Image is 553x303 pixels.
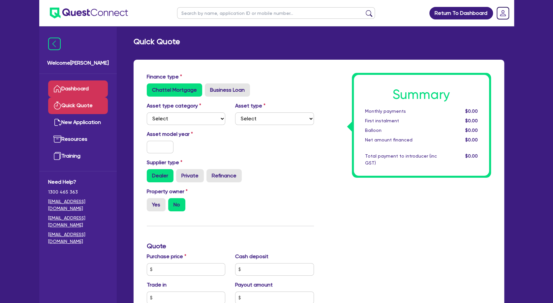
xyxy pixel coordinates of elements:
label: Business Loan [205,83,250,97]
span: $0.00 [465,137,477,142]
span: $0.00 [465,118,477,123]
label: Private [176,169,204,182]
label: Trade in [147,281,167,289]
span: Need Help? [48,178,108,186]
label: Yes [147,198,166,211]
a: Quick Quote [48,97,108,114]
div: Total payment to introducer (inc GST) [360,153,442,167]
div: Net amount financed [360,136,442,143]
span: Welcome [PERSON_NAME] [47,59,109,67]
span: $0.00 [465,128,477,133]
a: Dashboard [48,80,108,97]
a: New Application [48,114,108,131]
img: quest-connect-logo-blue [50,8,128,18]
label: Chattel Mortgage [147,83,202,97]
span: $0.00 [465,108,477,114]
div: First instalment [360,117,442,124]
img: icon-menu-close [48,38,61,50]
label: Property owner [147,188,188,196]
label: Payout amount [235,281,273,289]
label: Refinance [206,169,242,182]
label: No [168,198,185,211]
img: quick-quote [53,102,61,109]
label: Asset model year [142,130,230,138]
input: Search by name, application ID or mobile number... [177,7,375,19]
div: Balloon [360,127,442,134]
span: 1300 465 363 [48,189,108,196]
h2: Quick Quote [134,37,180,46]
img: training [53,152,61,160]
a: [EMAIL_ADDRESS][DOMAIN_NAME] [48,215,108,228]
img: resources [53,135,61,143]
label: Purchase price [147,253,186,260]
label: Dealer [147,169,173,182]
label: Cash deposit [235,253,268,260]
div: Monthly payments [360,108,442,115]
a: Dropdown toggle [494,5,511,22]
label: Supplier type [147,159,182,167]
img: new-application [53,118,61,126]
label: Asset type category [147,102,201,110]
a: [EMAIL_ADDRESS][DOMAIN_NAME] [48,198,108,212]
a: Return To Dashboard [429,7,493,19]
a: [EMAIL_ADDRESS][DOMAIN_NAME] [48,231,108,245]
label: Asset type [235,102,265,110]
h3: Quote [147,242,314,250]
label: Finance type [147,73,182,81]
h1: Summary [365,87,478,103]
a: Resources [48,131,108,148]
span: $0.00 [465,153,477,159]
a: Training [48,148,108,165]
